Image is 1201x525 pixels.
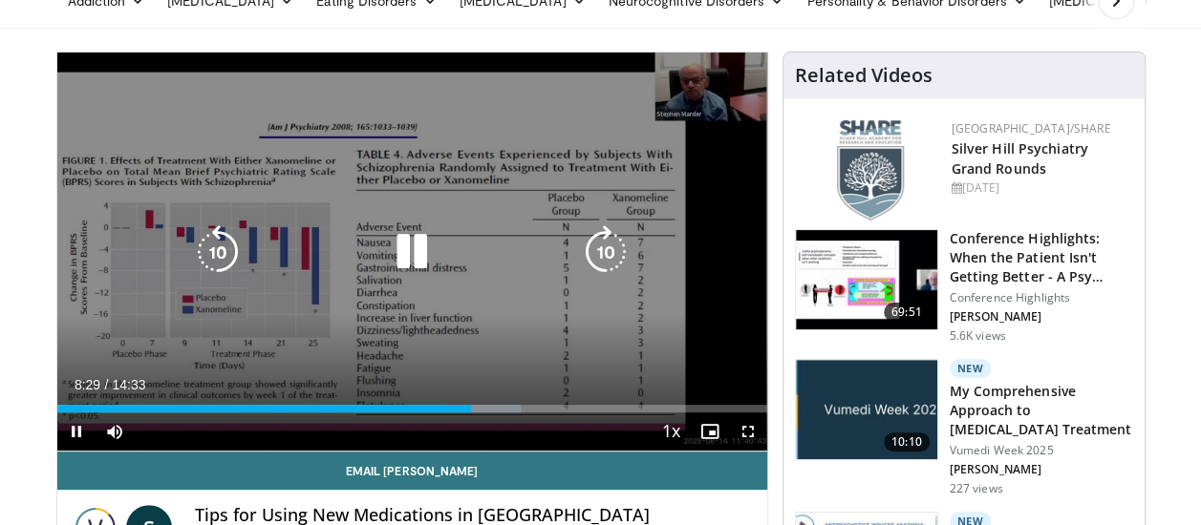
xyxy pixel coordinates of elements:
h3: Conference Highlights: When the Patient Isn't Getting Better - A Psy… [950,229,1133,286]
h4: Related Videos [795,64,933,87]
img: 4362ec9e-0993-4580-bfd4-8e18d57e1d49.150x105_q85_crop-smart_upscale.jpg [796,230,937,329]
p: 227 views [950,481,1003,496]
p: New [950,359,992,378]
a: Email [PERSON_NAME] [57,451,767,490]
a: 10:10 New My Comprehensive Approach to [MEDICAL_DATA] Treatment Vumedi Week 2025 [PERSON_NAME] 22... [795,359,1133,496]
span: / [105,377,109,392]
p: [PERSON_NAME] [950,309,1133,325]
p: Vumedi Week 2025 [950,443,1133,458]
div: [DATE] [952,179,1129,197]
p: 5.6K views [950,328,1006,344]
button: Fullscreen [729,412,767,451]
p: Conference Highlights [950,290,1133,305]
span: 10:10 [884,432,930,451]
p: [PERSON_NAME] [950,462,1133,477]
a: 69:51 Conference Highlights: When the Patient Isn't Getting Better - A Psy… Conference Highlights... [795,229,1133,344]
a: [GEOGRAPHIC_DATA]/SHARE [952,120,1111,136]
button: Enable picture-in-picture mode [691,412,729,451]
img: f8aaeb6d-318f-4fcf-bd1d-54ce21f29e87.png.150x105_q85_autocrop_double_scale_upscale_version-0.2.png [837,120,904,220]
button: Pause [57,412,96,451]
span: 14:33 [112,377,145,392]
span: 69:51 [884,303,930,322]
a: Silver Hill Psychiatry Grand Rounds [952,139,1088,178]
h3: My Comprehensive Approach to [MEDICAL_DATA] Treatment [950,382,1133,439]
div: Progress Bar [57,405,767,412]
button: Mute [96,412,134,451]
video-js: Video Player [57,52,767,451]
span: 8:29 [75,377,100,392]
button: Playback Rate [653,412,691,451]
img: ae1082c4-cc90-4cd6-aa10-009092bfa42a.jpg.150x105_q85_crop-smart_upscale.jpg [796,360,937,459]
